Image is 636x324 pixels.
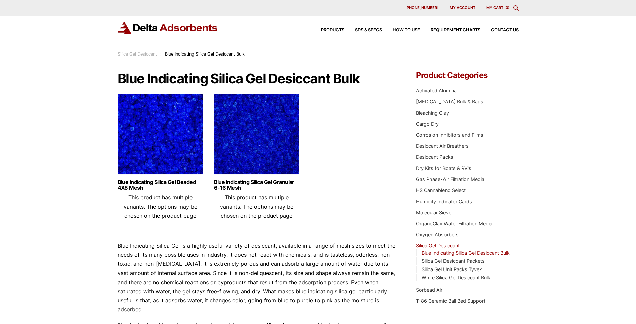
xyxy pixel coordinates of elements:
a: Humidity Indicator Cards [416,199,472,204]
h4: Product Categories [416,71,518,79]
a: How to Use [382,28,420,32]
a: Silica Gel Desiccant [118,51,157,57]
a: SDS & SPECS [344,28,382,32]
a: Sorbead Air [416,287,442,293]
span: This product has multiple variants. The options may be chosen on the product page [220,194,293,219]
span: My account [450,6,475,10]
span: 0 [506,5,508,10]
a: Gas Phase-Air Filtration Media [416,176,484,182]
a: Molecular Sieve [416,210,451,215]
a: Products [310,28,344,32]
p: Blue Indicating Silica Gel is a highly useful variety of desiccant, available in a range of mesh ... [118,241,396,314]
img: Delta Adsorbents [118,21,218,34]
a: Requirement Charts [420,28,480,32]
a: T-86 Ceramic Ball Bed Support [416,298,485,304]
span: SDS & SPECS [355,28,382,32]
span: Contact Us [491,28,519,32]
a: Activated Alumina [416,88,457,93]
span: [PHONE_NUMBER] [405,6,438,10]
a: OrganoClay Water Filtration Media [416,221,492,226]
a: Oxygen Absorbers [416,232,459,237]
span: How to Use [393,28,420,32]
a: Dry Kits for Boats & RV's [416,165,471,171]
a: White Silica Gel Desiccant Bulk [422,275,490,280]
a: Silica Gel Desiccant [416,243,460,248]
a: My account [444,5,481,11]
a: Bleaching Clay [416,110,449,116]
a: My Cart (0) [486,5,509,10]
a: Contact Us [480,28,519,32]
a: [PHONE_NUMBER] [400,5,444,11]
a: [MEDICAL_DATA] Bulk & Bags [416,99,483,104]
span: This product has multiple variants. The options may be chosen on the product page [124,194,197,219]
a: Silica Gel Desiccant Packets [422,258,485,264]
span: Products [321,28,344,32]
a: HS Cannablend Select [416,187,466,193]
a: Corrosion Inhibitors and Films [416,132,483,138]
span: Requirement Charts [431,28,480,32]
a: Silica Gel Unit Packs Tyvek [422,266,482,272]
a: Desiccant Air Breathers [416,143,469,149]
span: : [160,51,162,57]
a: Blue Indicating Silica Gel Granular 6-16 Mesh [214,179,299,191]
a: Desiccant Packs [416,154,453,160]
a: Blue Indicating Silica Gel Desiccant Bulk [422,250,510,256]
a: Cargo Dry [416,121,439,127]
a: Blue Indicating Silica Gel Beaded 4X8 Mesh [118,179,203,191]
h1: Blue Indicating Silica Gel Desiccant Bulk [118,71,396,86]
div: Toggle Modal Content [513,5,519,11]
span: Blue Indicating Silica Gel Desiccant Bulk [165,51,245,57]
